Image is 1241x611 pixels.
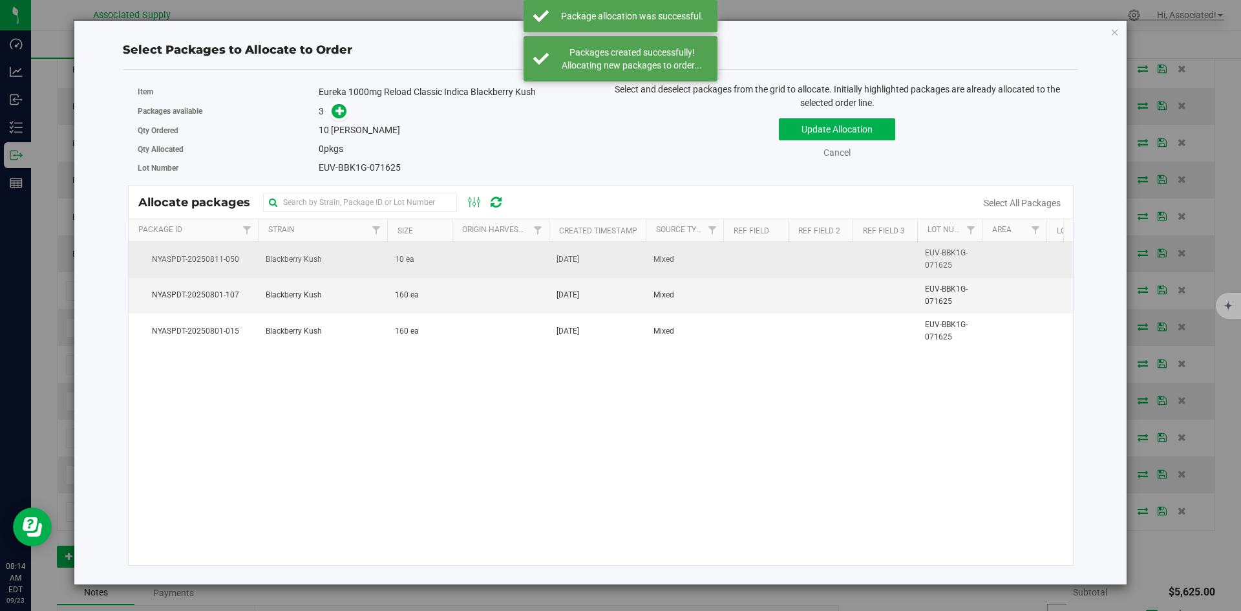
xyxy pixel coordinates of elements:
input: Search by Strain, Package ID or Lot Number [263,193,457,212]
a: Location [1057,226,1093,235]
span: [DATE] [557,289,579,301]
a: Filter [1024,219,1046,241]
a: Cancel [823,147,851,158]
div: Select Packages to Allocate to Order [123,41,1078,59]
a: Origin Harvests [462,225,527,234]
a: Filter [527,219,548,241]
a: Ref Field 3 [863,226,905,235]
span: Blackberry Kush [266,325,322,338]
div: Package allocation was successful. [556,10,708,23]
a: Ref Field 2 [798,226,840,235]
span: EUV-BBK1G-071625 [925,283,974,308]
label: Item [138,86,319,98]
label: Packages available [138,105,319,117]
span: 160 ea [395,325,419,338]
span: [PERSON_NAME] [331,125,400,135]
a: Filter [236,219,257,241]
a: Strain [268,225,295,234]
span: pkgs [319,144,343,154]
span: NYASPDT-20250801-107 [136,289,250,301]
span: 10 [319,125,329,135]
span: Allocate packages [138,195,263,209]
span: [DATE] [557,325,579,338]
span: EUV-BBK1G-071625 [925,319,974,343]
button: Update Allocation [779,118,895,140]
span: Blackberry Kush [266,253,322,266]
span: NYASPDT-20250811-050 [136,253,250,266]
span: Mixed [653,289,674,301]
div: Eureka 1000mg Reload Classic Indica Blackberry Kush [319,85,591,99]
a: Package Id [138,225,182,234]
span: Mixed [653,253,674,266]
a: Size [398,226,413,235]
span: 10 ea [395,253,414,266]
span: 160 ea [395,289,419,301]
span: 3 [319,106,324,116]
span: Mixed [653,325,674,338]
label: Lot Number [138,162,319,174]
a: Select All Packages [984,198,1061,208]
span: 0 [319,144,324,154]
span: Select and deselect packages from the grid to allocate. Initially highlighted packages are alread... [615,84,1060,108]
div: Packages created successfully! Allocating new packages to order... [556,46,708,72]
a: Area [992,225,1012,234]
span: NYASPDT-20250801-015 [136,325,250,338]
span: EUV-BBK1G-071625 [319,162,401,173]
iframe: Resource center [13,508,52,546]
label: Qty Ordered [138,125,319,136]
span: [DATE] [557,253,579,266]
a: Source Type [656,225,706,234]
a: Filter [960,219,981,241]
a: Filter [701,219,723,241]
a: Created Timestamp [559,226,637,235]
label: Qty Allocated [138,144,319,155]
span: Blackberry Kush [266,289,322,301]
a: Lot Number [928,225,974,234]
a: Filter [365,219,387,241]
span: EUV-BBK1G-071625 [925,247,974,272]
a: Ref Field [734,226,769,235]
